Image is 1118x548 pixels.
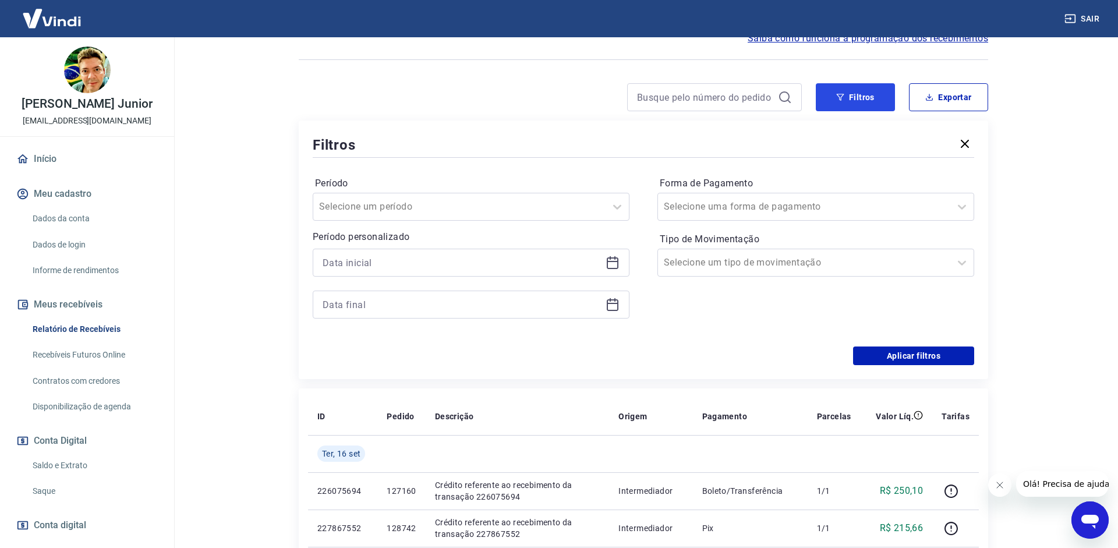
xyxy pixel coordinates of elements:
[28,343,160,367] a: Recebíveis Futuros Online
[22,98,153,110] p: [PERSON_NAME] Junior
[14,146,160,172] a: Início
[748,31,988,45] a: Saiba como funciona a programação dos recebimentos
[435,479,600,503] p: Crédito referente ao recebimento da transação 226075694
[618,485,683,497] p: Intermediador
[317,522,368,534] p: 227867552
[28,369,160,393] a: Contratos com credores
[876,411,914,422] p: Valor Líq.
[817,411,851,422] p: Parcelas
[14,512,160,538] a: Conta digital
[909,83,988,111] button: Exportar
[315,176,627,190] label: Período
[660,232,972,246] label: Tipo de Movimentação
[942,411,970,422] p: Tarifas
[14,428,160,454] button: Conta Digital
[313,230,629,244] p: Período personalizado
[880,521,924,535] p: R$ 215,66
[28,454,160,478] a: Saldo e Extrato
[23,115,151,127] p: [EMAIL_ADDRESS][DOMAIN_NAME]
[317,411,326,422] p: ID
[7,8,98,17] span: Olá! Precisa de ajuda?
[702,411,748,422] p: Pagamento
[618,522,683,534] p: Intermediador
[387,411,414,422] p: Pedido
[435,517,600,540] p: Crédito referente ao recebimento da transação 227867552
[28,207,160,231] a: Dados da conta
[323,254,601,271] input: Data inicial
[1062,8,1104,30] button: Sair
[28,395,160,419] a: Disponibilização de agenda
[637,89,773,106] input: Busque pelo número do pedido
[14,1,90,36] img: Vindi
[317,485,368,497] p: 226075694
[34,517,86,533] span: Conta digital
[387,485,416,497] p: 127160
[28,259,160,282] a: Informe de rendimentos
[435,411,474,422] p: Descrição
[14,292,160,317] button: Meus recebíveis
[853,347,974,365] button: Aplicar filtros
[702,522,798,534] p: Pix
[322,448,360,459] span: Ter, 16 set
[28,479,160,503] a: Saque
[1016,471,1109,497] iframe: Mensagem da empresa
[28,317,160,341] a: Relatório de Recebíveis
[880,484,924,498] p: R$ 250,10
[660,176,972,190] label: Forma de Pagamento
[64,47,111,93] img: 40958a5d-ac93-4d9b-8f90-c2e9f6170d14.jpeg
[313,136,356,154] h5: Filtros
[702,485,798,497] p: Boleto/Transferência
[1071,501,1109,539] iframe: Botão para abrir a janela de mensagens
[323,296,601,313] input: Data final
[817,485,851,497] p: 1/1
[387,522,416,534] p: 128742
[14,181,160,207] button: Meu cadastro
[816,83,895,111] button: Filtros
[988,473,1011,497] iframe: Fechar mensagem
[817,522,851,534] p: 1/1
[28,233,160,257] a: Dados de login
[618,411,647,422] p: Origem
